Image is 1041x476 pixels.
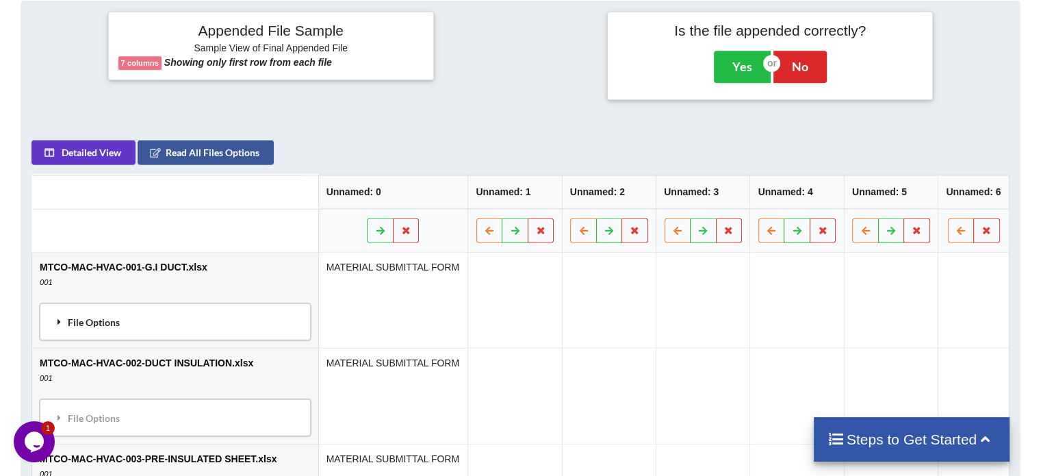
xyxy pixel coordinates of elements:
i: 001 [40,374,53,382]
div: File Options [44,308,307,336]
div: File Options [44,403,307,432]
td: MTCO-MAC-HVAC-002-DUCT INSULATION.xlsx [32,348,318,444]
th: Unnamed: 6 [938,175,1009,209]
th: Unnamed: 4 [749,175,843,209]
td: MATERIAL SUBMITTAL FORM [318,348,468,444]
button: Detailed View [31,140,136,165]
td: MTCO-MAC-HVAC-001-G.I DUCT.xlsx [32,253,318,348]
b: Showing only first row from each file [164,57,332,68]
i: 001 [40,278,53,286]
td: MATERIAL SUBMITTAL FORM [318,253,468,348]
h4: Appended File Sample [118,22,424,41]
th: Unnamed: 1 [467,175,561,209]
button: Yes [714,51,771,82]
h6: Sample View of Final Appended File [118,42,424,56]
iframe: chat widget [14,421,57,462]
b: 7 columns [121,59,159,67]
h4: Is the file appended correctly? [617,22,923,39]
th: Unnamed: 2 [562,175,656,209]
h4: Steps to Get Started [827,431,997,448]
button: No [773,51,827,82]
th: Unnamed: 5 [844,175,938,209]
th: Unnamed: 3 [656,175,749,209]
th: Unnamed: 0 [318,175,468,209]
button: Read All Files Options [138,140,274,165]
